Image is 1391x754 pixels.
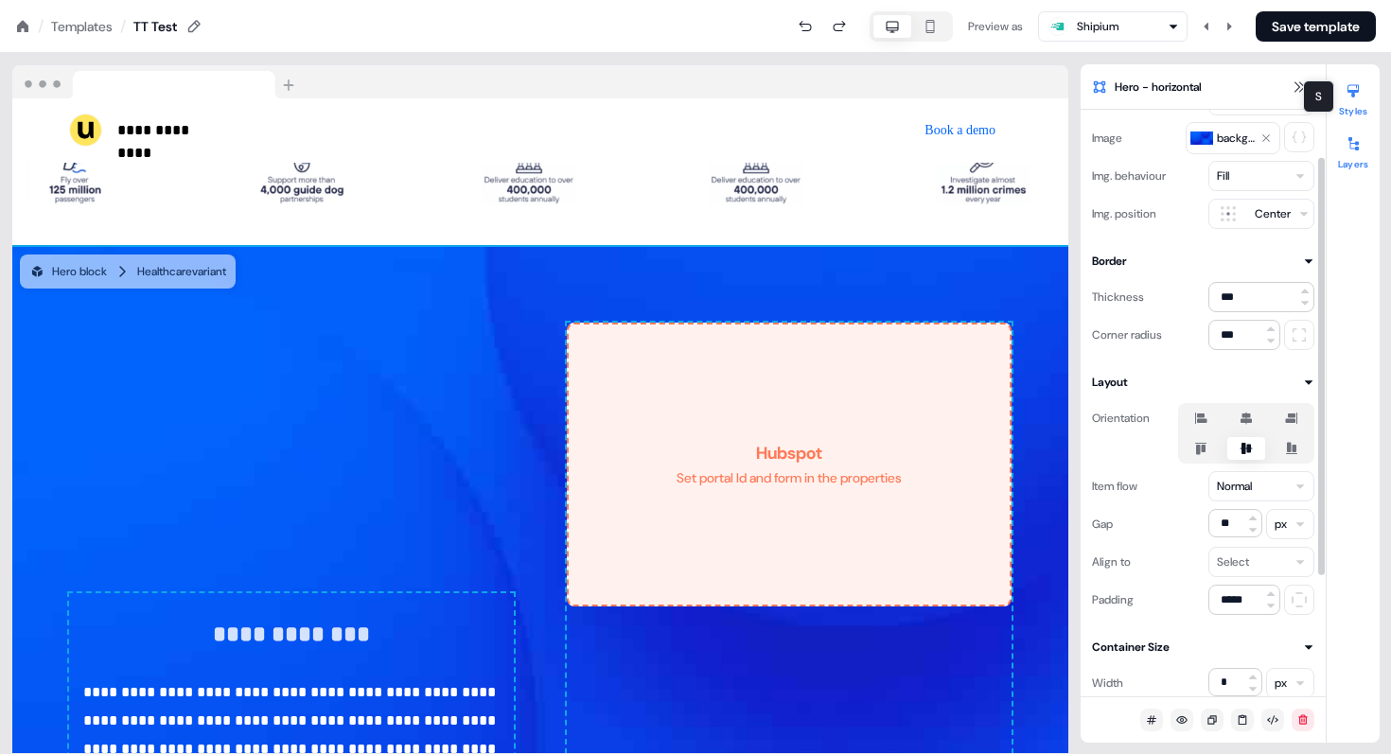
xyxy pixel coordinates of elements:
div: S [1303,80,1334,113]
div: Align to [1092,547,1131,577]
button: Book a demo [908,114,1012,148]
div: Thickness [1092,282,1144,312]
div: Item flow [1092,471,1137,501]
div: Preview as [968,17,1023,36]
div: Img. position [1092,199,1156,229]
div: / [38,16,44,37]
div: Image [1092,123,1122,153]
span: background.jpg [1217,129,1257,148]
button: Layout [1092,373,1314,392]
div: Hubspot [756,442,822,465]
img: Browser topbar [12,65,303,99]
div: Center [1247,204,1298,223]
div: Padding [1092,585,1134,615]
div: Corner radius [1092,320,1162,350]
div: Select [1217,552,1249,571]
div: Hero block [29,262,107,281]
div: Set portal Id and form in the properties [677,468,902,487]
button: Border [1092,252,1314,271]
button: Shipium [1038,11,1188,42]
div: TT Test [133,17,177,36]
button: Layers [1327,129,1380,170]
div: Img. behaviour [1092,161,1166,191]
div: Container Size [1092,638,1170,657]
div: Shipium [1077,17,1118,36]
button: Save template [1256,11,1376,42]
div: / [120,16,126,37]
button: Styles [1327,76,1380,117]
div: Normal [1217,477,1252,496]
div: Gap [1092,509,1113,539]
div: Healthcare variant [137,262,226,281]
div: px [1275,515,1287,534]
div: Border [1092,252,1126,271]
button: background.jpg [1186,122,1280,154]
span: Hero - horizontal [1115,78,1202,96]
div: px [1275,674,1287,693]
div: HubspotSet portal Id and form in the properties [567,323,1012,606]
a: Templates [51,17,113,36]
div: Layout [1092,373,1128,392]
div: Fill [1217,167,1229,185]
div: Orientation [1092,403,1150,433]
div: Width [1092,668,1123,698]
div: Book a demo [548,114,1012,148]
button: Container Size [1092,638,1314,657]
button: Fill [1208,161,1314,191]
